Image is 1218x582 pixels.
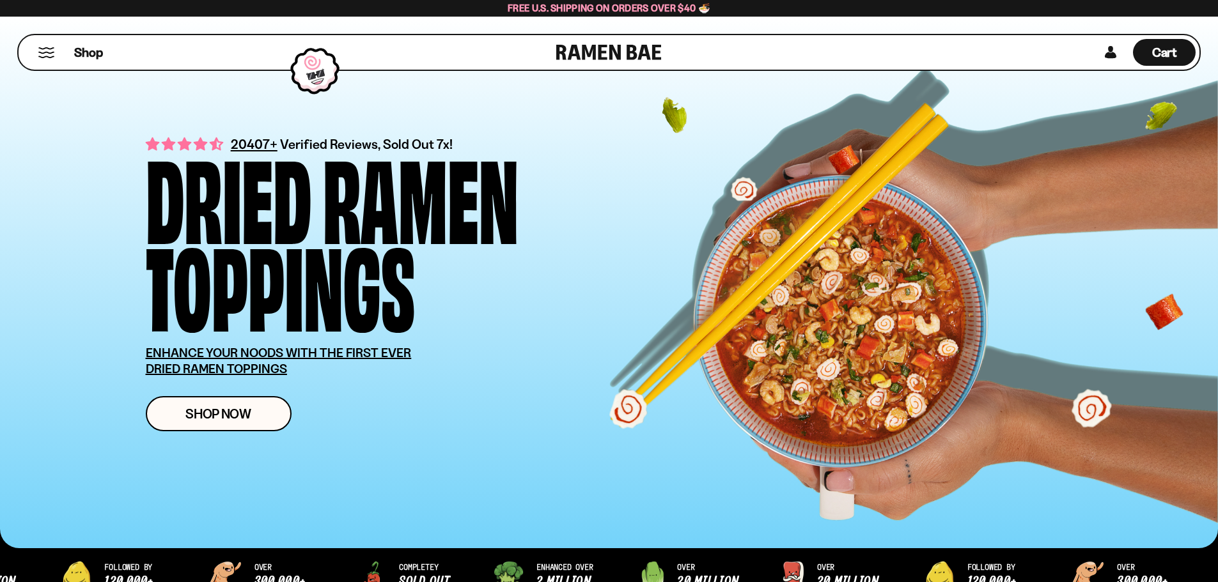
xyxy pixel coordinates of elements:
[38,47,55,58] button: Mobile Menu Trigger
[146,396,292,431] a: Shop Now
[185,407,251,420] span: Shop Now
[146,151,311,238] div: Dried
[146,345,412,376] u: ENHANCE YOUR NOODS WITH THE FIRST EVER DRIED RAMEN TOPPINGS
[1133,35,1196,70] div: Cart
[1152,45,1177,60] span: Cart
[74,39,103,66] a: Shop
[323,151,519,238] div: Ramen
[508,2,710,14] span: Free U.S. Shipping on Orders over $40 🍜
[146,238,415,326] div: Toppings
[74,44,103,61] span: Shop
